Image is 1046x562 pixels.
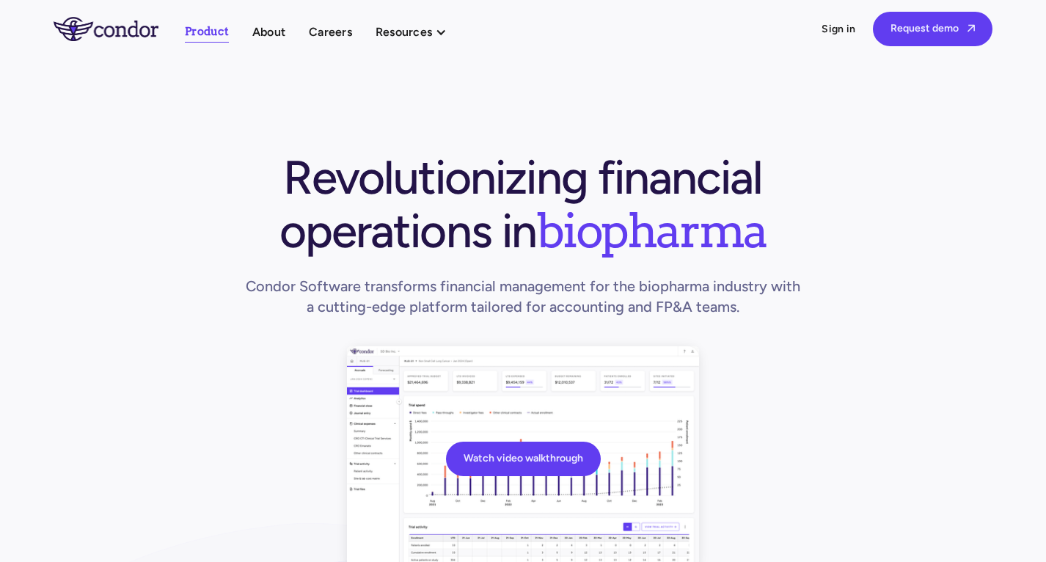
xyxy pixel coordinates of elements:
a: home [54,17,185,40]
span:  [968,23,975,33]
a: Sign in [822,22,855,37]
a: Request demo [873,12,992,46]
div: Resources [376,22,461,42]
a: Careers [309,22,352,42]
h1: Condor Software transforms financial management for the biopharma industry with a cutting-edge pl... [241,276,805,317]
a: About [252,22,285,42]
a: Product [185,22,229,43]
h1: Revolutionizing financial operations in [241,151,805,257]
span: biopharma [536,202,767,259]
a: Watch video walkthrough [446,442,601,476]
div: Resources [376,22,432,42]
